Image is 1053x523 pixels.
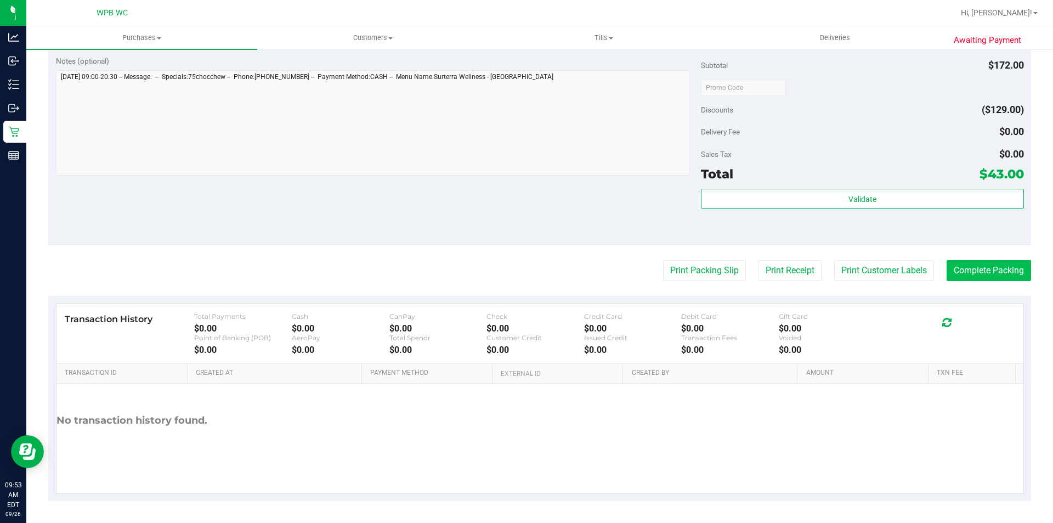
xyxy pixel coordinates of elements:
[954,34,1021,47] span: Awaiting Payment
[779,312,876,320] div: Gift Card
[701,80,786,96] input: Promo Code
[370,369,488,378] a: Payment Method
[389,312,487,320] div: CanPay
[584,334,682,342] div: Issued Credit
[961,8,1032,17] span: Hi, [PERSON_NAME]!
[681,312,779,320] div: Debit Card
[701,61,728,70] span: Subtotal
[701,166,733,182] span: Total
[5,510,21,518] p: 09/26
[701,100,733,120] span: Discounts
[196,369,357,378] a: Created At
[8,79,19,90] inline-svg: Inventory
[26,33,257,43] span: Purchases
[489,33,718,43] span: Tills
[937,369,1011,378] a: Txn Fee
[292,334,389,342] div: AeroPay
[65,369,183,378] a: Transaction ID
[848,195,876,204] span: Validate
[779,334,876,342] div: Voided
[5,480,21,510] p: 09:53 AM EDT
[194,323,292,334] div: $0.00
[681,345,779,355] div: $0.00
[947,260,1031,281] button: Complete Packing
[8,150,19,161] inline-svg: Reports
[292,323,389,334] div: $0.00
[999,148,1024,160] span: $0.00
[980,166,1024,182] span: $43.00
[56,384,207,458] div: No transaction history found.
[56,57,109,65] span: Notes (optional)
[258,33,488,43] span: Customers
[26,26,257,49] a: Purchases
[488,26,719,49] a: Tills
[681,334,779,342] div: Transaction Fees
[779,323,876,334] div: $0.00
[663,260,746,281] button: Print Packing Slip
[389,345,487,355] div: $0.00
[701,127,740,136] span: Delivery Fee
[11,435,44,468] iframe: Resource center
[389,334,487,342] div: Total Spendr
[681,323,779,334] div: $0.00
[988,59,1024,71] span: $172.00
[632,369,793,378] a: Created By
[257,26,488,49] a: Customers
[758,260,822,281] button: Print Receipt
[999,126,1024,137] span: $0.00
[486,345,584,355] div: $0.00
[492,364,622,384] th: External ID
[8,103,19,114] inline-svg: Outbound
[834,260,934,281] button: Print Customer Labels
[97,8,128,18] span: WPB WC
[194,345,292,355] div: $0.00
[720,26,950,49] a: Deliveries
[584,345,682,355] div: $0.00
[701,189,1023,209] button: Validate
[584,312,682,320] div: Credit Card
[292,312,389,320] div: Cash
[779,345,876,355] div: $0.00
[584,323,682,334] div: $0.00
[982,104,1024,115] span: ($129.00)
[701,150,732,159] span: Sales Tax
[194,312,292,320] div: Total Payments
[8,55,19,66] inline-svg: Inbound
[486,323,584,334] div: $0.00
[292,345,389,355] div: $0.00
[194,334,292,342] div: Point of Banking (POB)
[805,33,865,43] span: Deliveries
[806,369,924,378] a: Amount
[8,32,19,43] inline-svg: Analytics
[8,126,19,137] inline-svg: Retail
[389,323,487,334] div: $0.00
[486,334,584,342] div: Customer Credit
[486,312,584,320] div: Check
